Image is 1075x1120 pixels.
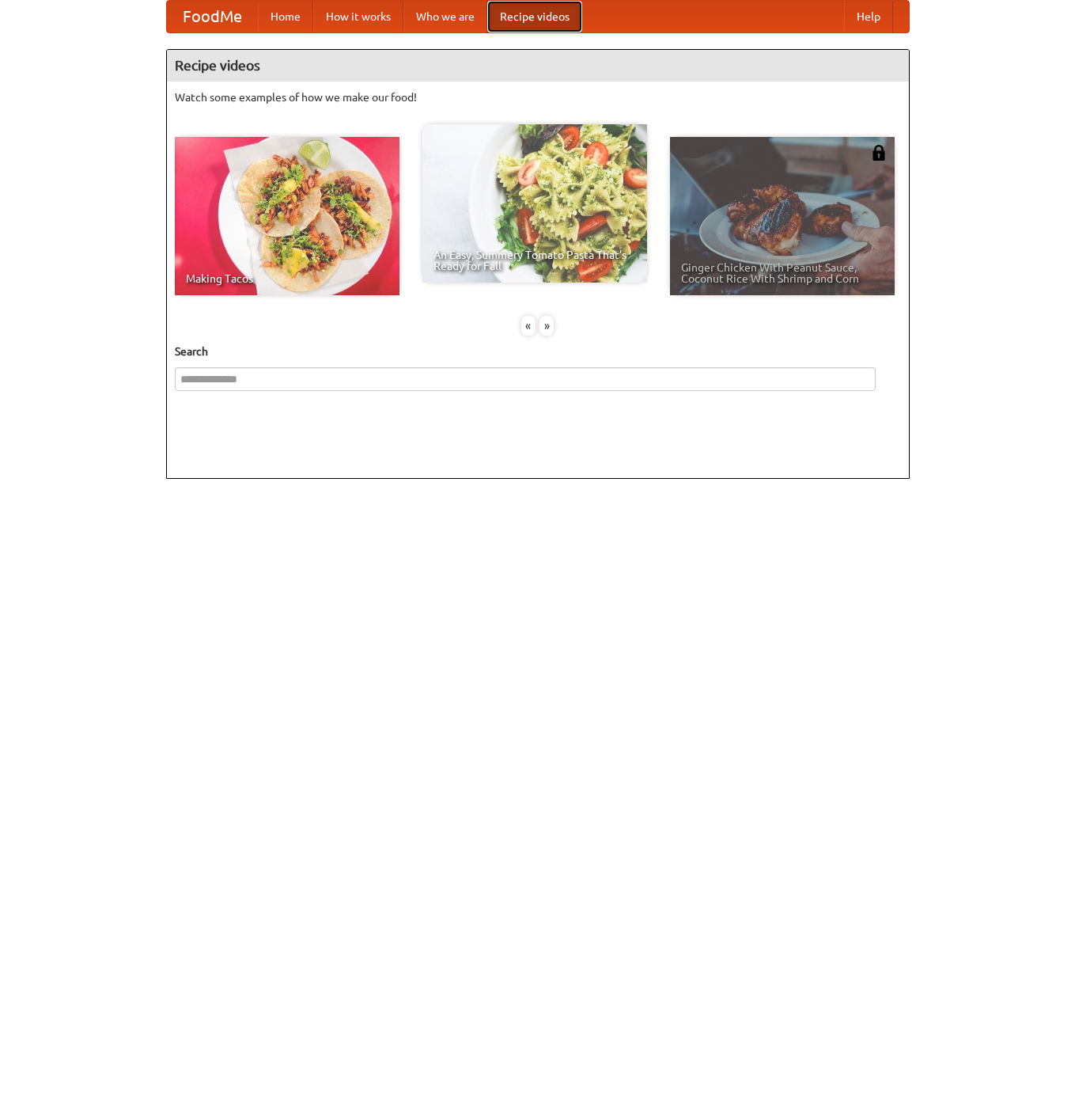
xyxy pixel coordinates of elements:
a: FoodMe [167,1,258,32]
span: Making Tacos [186,273,388,284]
p: Watch some examples of how we make our food! [175,89,901,105]
h4: Recipe videos [167,50,909,82]
img: 483408.png [871,145,887,161]
a: Help [844,1,893,32]
a: Recipe videos [487,1,582,32]
a: How it works [313,1,403,32]
a: Making Tacos [175,137,399,295]
h5: Search [175,344,901,359]
a: Home [258,1,313,32]
div: » [539,316,554,336]
a: An Easy, Summery Tomato Pasta That's Ready for Fall [422,124,647,283]
a: Who we are [403,1,487,32]
span: An Easy, Summery Tomato Pasta That's Ready for Fall [433,249,636,271]
div: « [521,316,536,336]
